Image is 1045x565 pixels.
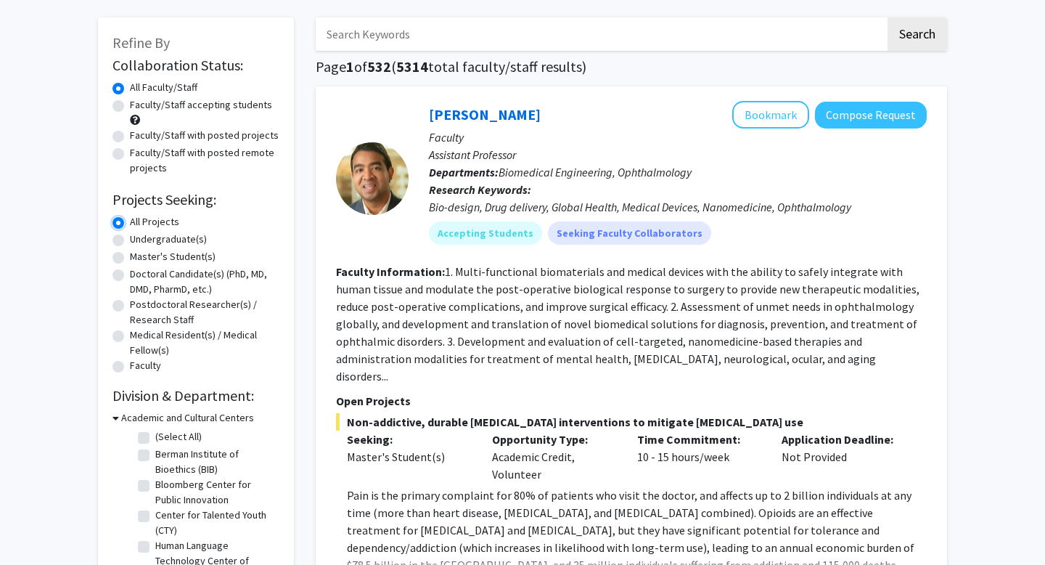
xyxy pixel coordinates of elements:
b: Research Keywords: [429,182,531,197]
p: Application Deadline: [782,431,905,448]
a: [PERSON_NAME] [429,105,541,123]
label: Faculty [130,358,161,373]
fg-read-more: 1. Multi-functional biomaterials and medical devices with the ability to safely integrate with hu... [336,264,919,383]
span: 1 [346,57,354,76]
b: Departments: [429,165,499,179]
button: Search [888,17,947,51]
h2: Division & Department: [112,387,279,405]
b: Faculty Information: [336,264,445,279]
label: Faculty/Staff accepting students [130,97,272,113]
label: Center for Talented Youth (CTY) [155,508,276,538]
span: Biomedical Engineering, Ophthalmology [499,165,692,179]
div: Academic Credit, Volunteer [481,431,626,483]
h3: Academic and Cultural Centers [121,410,254,426]
label: Master's Student(s) [130,249,216,264]
label: Medical Resident(s) / Medical Fellow(s) [130,328,279,358]
label: All Projects [130,214,179,229]
mat-chip: Seeking Faculty Collaborators [548,221,711,245]
input: Search Keywords [316,17,885,51]
span: Non-addictive, durable [MEDICAL_DATA] interventions to mitigate [MEDICAL_DATA] use [336,413,927,431]
div: Bio-design, Drug delivery, Global Health, Medical Devices, Nanomedicine, Ophthalmology [429,198,927,216]
label: Faculty/Staff with posted remote projects [130,145,279,176]
p: Opportunity Type: [492,431,615,448]
span: Refine By [112,33,170,52]
iframe: Chat [11,500,62,554]
span: 5314 [396,57,428,76]
p: Faculty [429,129,927,146]
button: Compose Request to Kunal Parikh [815,102,927,129]
h1: Page of ( total faculty/staff results) [316,58,947,76]
h2: Projects Seeking: [112,191,279,208]
div: 10 - 15 hours/week [626,431,771,483]
label: Undergraduate(s) [130,232,207,247]
span: 532 [367,57,391,76]
p: Assistant Professor [429,146,927,163]
label: Berman Institute of Bioethics (BIB) [155,447,276,477]
label: All Faculty/Staff [130,80,197,95]
p: Seeking: [347,431,470,448]
div: Master's Student(s) [347,448,470,466]
label: (Select All) [155,429,202,444]
label: Bloomberg Center for Public Innovation [155,477,276,508]
mat-chip: Accepting Students [429,221,542,245]
p: Open Projects [336,392,927,410]
label: Doctoral Candidate(s) (PhD, MD, DMD, PharmD, etc.) [130,267,279,297]
p: Time Commitment: [637,431,761,448]
button: Add Kunal Parikh to Bookmarks [732,101,809,129]
label: Faculty/Staff with posted projects [130,128,279,143]
label: Postdoctoral Researcher(s) / Research Staff [130,297,279,328]
h2: Collaboration Status: [112,57,279,74]
div: Not Provided [771,431,916,483]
